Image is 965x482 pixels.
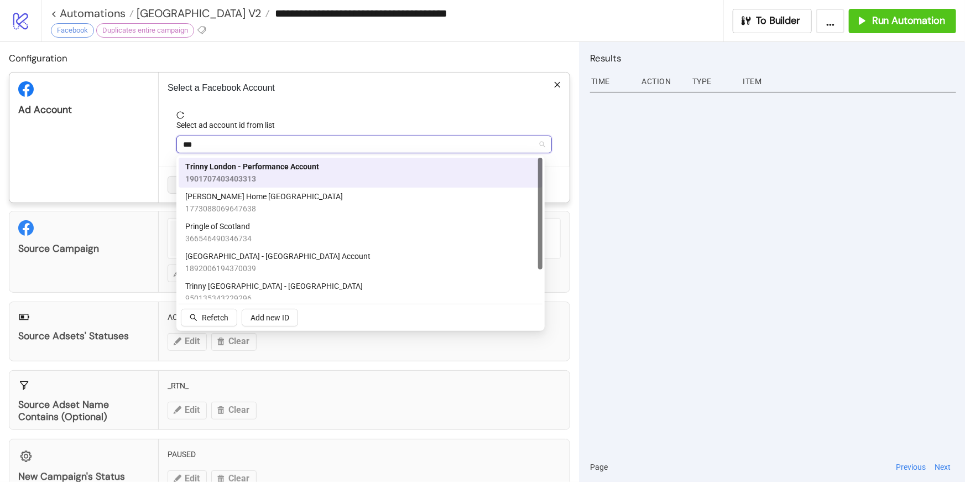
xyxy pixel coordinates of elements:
span: [PERSON_NAME] Home [GEOGRAPHIC_DATA] [185,190,343,203]
div: Duplicates entire campaign [96,23,194,38]
span: close [554,81,561,89]
span: Run Automation [872,14,945,27]
span: [GEOGRAPHIC_DATA] V2 [134,6,262,20]
span: [GEOGRAPHIC_DATA] - [GEOGRAPHIC_DATA] Account [185,250,371,262]
span: reload [176,111,552,119]
span: Add new ID [251,313,289,322]
button: Add new ID [242,309,298,326]
button: Previous [893,461,929,473]
p: Select a Facebook Account [168,81,561,95]
span: Refetch [202,313,228,322]
div: Ad Account [18,103,149,116]
input: Select ad account id from list [183,136,535,153]
button: Next [931,461,954,473]
div: Time [590,71,633,92]
span: Pringle of Scotland [185,220,252,232]
button: To Builder [733,9,812,33]
div: Trinny London - Performance Account [179,158,543,188]
div: River Island - UK Account [179,247,543,277]
button: Cancel [168,176,208,194]
div: Pringle of Scotland [179,217,543,247]
div: Facebook [51,23,94,38]
button: ... [816,9,844,33]
span: Page [590,461,608,473]
span: 1892006194370039 [185,262,371,274]
div: Type [691,71,734,92]
span: Trinny London - Performance Account [185,160,319,173]
h2: Results [590,51,956,65]
span: 950135343229296 [185,292,363,304]
span: 1901707403403313 [185,173,319,185]
span: 1773088069647638 [185,203,343,215]
span: Trinny [GEOGRAPHIC_DATA] - [GEOGRAPHIC_DATA] [185,280,363,292]
a: [GEOGRAPHIC_DATA] V2 [134,8,270,19]
div: Item [742,71,957,92]
label: Select ad account id from list [176,119,282,131]
div: Christy Home UK [179,188,543,217]
span: 366546490346734 [185,232,252,245]
span: To Builder [757,14,801,27]
h2: Configuration [9,51,570,65]
button: Refetch [181,309,237,326]
a: < Automations [51,8,134,19]
button: Run Automation [849,9,956,33]
span: search [190,314,197,322]
div: Action [641,71,684,92]
div: Trinny London - US [179,277,543,307]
